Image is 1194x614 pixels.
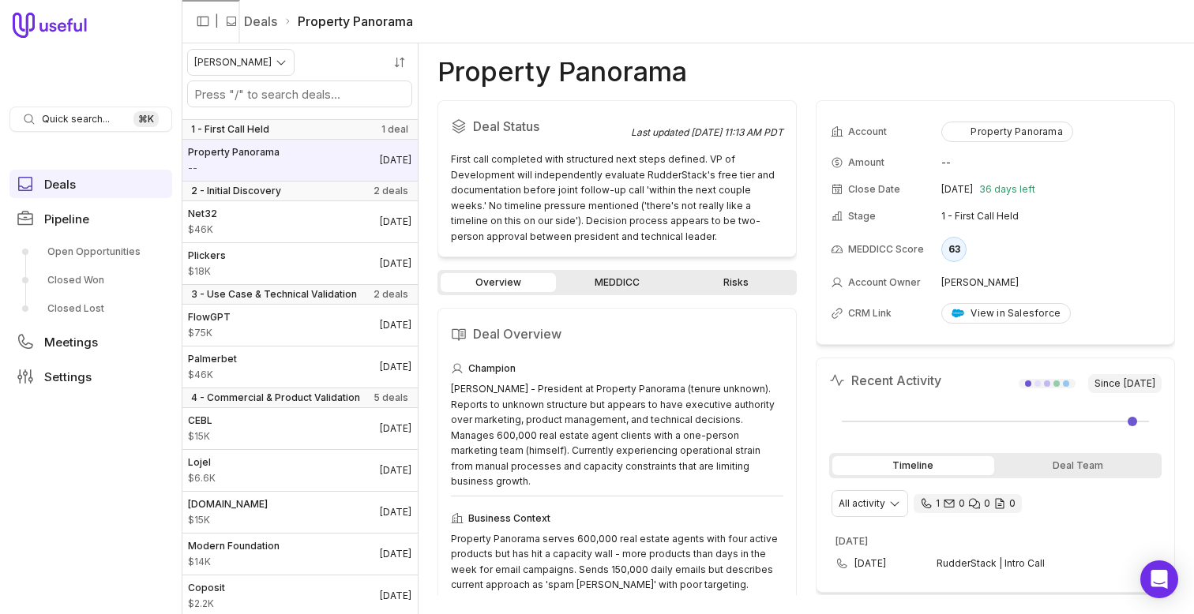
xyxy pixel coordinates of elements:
time: Deal Close Date [380,257,411,270]
time: Deal Close Date [380,154,411,167]
button: Sort by [388,51,411,74]
span: RudderStack | Intro Call [937,557,1136,570]
div: Pipeline submenu [9,239,172,321]
div: 1 call and 0 email threads [914,494,1022,513]
div: Business Context [451,509,783,528]
span: Account Owner [848,276,921,289]
td: 1 - First Call Held [941,204,1160,229]
time: [DATE] 11:13 AM PDT [691,126,783,138]
td: -- [941,150,1160,175]
div: Last updated [631,126,783,139]
span: Amount [188,327,231,339]
span: Amount [188,430,212,443]
div: First call completed with structured next steps defined. VP of Development will independently eva... [451,152,783,244]
a: Open Opportunities [9,239,172,264]
span: CRM Link [848,307,892,320]
input: Search deals by name [188,81,411,107]
a: Modern Foundation$14K[DATE] [182,534,418,575]
div: 63 [941,237,967,262]
span: 1 deal [381,123,408,136]
time: Deal Close Date [380,548,411,560]
a: Deals [244,12,277,31]
span: Amount [188,472,216,485]
span: 36 days left [979,183,1035,196]
span: Lojel [188,456,216,469]
a: Closed Won [9,268,172,293]
a: FlowGPT$75K[DATE] [182,305,418,346]
span: 1 - First Call Held [191,123,269,136]
td: [PERSON_NAME] [941,270,1160,295]
span: Quick search... [42,113,110,125]
button: Collapse sidebar [191,9,215,33]
span: Coposit [188,582,225,594]
a: View in Salesforce [941,303,1071,324]
span: Pipeline [44,213,89,225]
time: Deal Close Date [380,215,411,228]
a: Net32$46K[DATE] [182,201,418,242]
a: Risks [678,273,794,292]
span: Palmerbet [188,353,237,365]
a: [DOMAIN_NAME]$15K[DATE] [182,492,418,533]
span: Amount [188,514,268,526]
span: 4 - Commercial & Product Validation [191,391,360,404]
a: Deals [9,170,172,198]
span: 2 deals [374,288,408,301]
div: Champion [451,359,783,378]
span: 5 deals [374,391,408,404]
time: Deal Close Date [380,319,411,331]
span: Amount [188,556,280,568]
a: MEDDICC [559,273,674,292]
div: Open Intercom Messenger [1140,560,1178,598]
span: Plickers [188,249,226,262]
span: Property Panorama [188,146,280,159]
time: Deal Close Date [380,506,411,519]
a: Property Panorama--[DATE] [182,140,418,181]
span: 3 - Use Case & Technical Validation [191,288,357,301]
div: View in Salesforce [952,307,1061,320]
span: Close Date [848,183,900,196]
a: CEBL$15K[DATE] [182,408,418,449]
span: Deals [44,178,76,190]
span: FlowGPT [188,311,231,324]
span: Amount [188,597,225,610]
span: 2 - Initial Discovery [191,185,281,197]
span: Amount [188,265,226,278]
a: Pipeline [9,204,172,233]
a: Plickers$18K[DATE] [182,243,418,284]
a: Lojel$6.6K[DATE] [182,450,418,491]
span: 2 deals [374,185,408,197]
span: Account [848,125,887,138]
span: Meetings [44,336,98,348]
span: Modern Foundation [188,540,280,552]
button: Property Panorama [941,122,1072,142]
a: Palmerbet$46K[DATE] [182,346,418,387]
span: [DOMAIN_NAME] [188,498,268,511]
h2: Deal Status [451,114,631,139]
time: [DATE] [941,183,973,196]
span: Net32 [188,208,217,220]
a: Overview [441,273,556,292]
time: [DATE] [1124,377,1155,390]
time: Deal Close Date [380,422,411,435]
nav: Deals [182,43,419,614]
a: Meetings [9,328,172,356]
time: Deal Close Date [380,361,411,373]
li: Property Panorama [283,12,413,31]
time: [DATE] [854,557,886,570]
span: Amount [188,162,280,174]
h1: Property Panorama [437,62,687,81]
span: Amount [188,369,237,381]
span: | [215,12,219,31]
a: Settings [9,362,172,391]
h2: Deal Overview [451,321,783,346]
span: Since [1088,374,1162,393]
span: Stage [848,210,876,223]
kbd: ⌘ K [133,111,159,127]
time: Deal Close Date [380,590,411,602]
a: Closed Lost [9,296,172,321]
h2: Recent Activity [829,371,941,390]
span: Settings [44,371,92,383]
span: Amount [188,223,217,236]
span: MEDDICC Score [848,243,924,256]
div: [PERSON_NAME] - President at Property Panorama (tenure unknown). Reports to unknown structure but... [451,381,783,489]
